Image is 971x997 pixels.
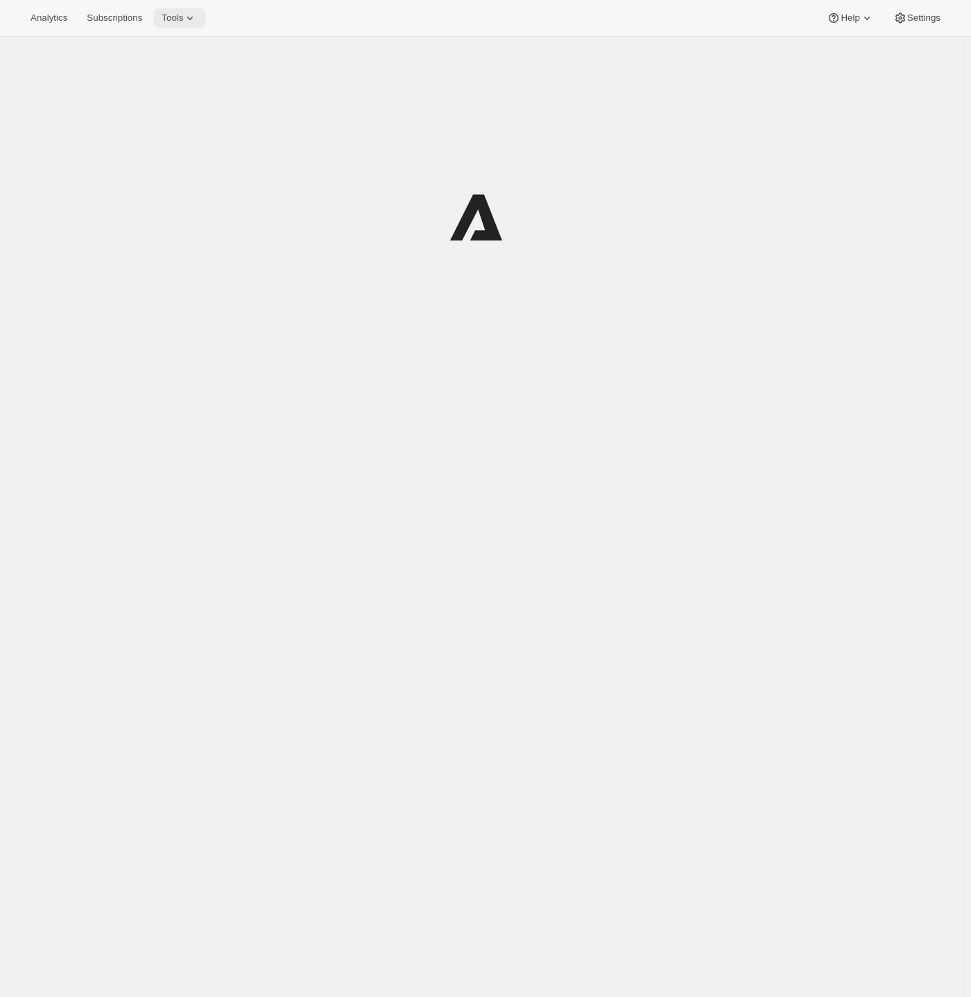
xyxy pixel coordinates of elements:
[22,8,76,28] button: Analytics
[818,8,882,28] button: Help
[78,8,151,28] button: Subscriptions
[907,12,940,24] span: Settings
[153,8,205,28] button: Tools
[87,12,142,24] span: Subscriptions
[841,12,859,24] span: Help
[885,8,949,28] button: Settings
[31,12,67,24] span: Analytics
[162,12,183,24] span: Tools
